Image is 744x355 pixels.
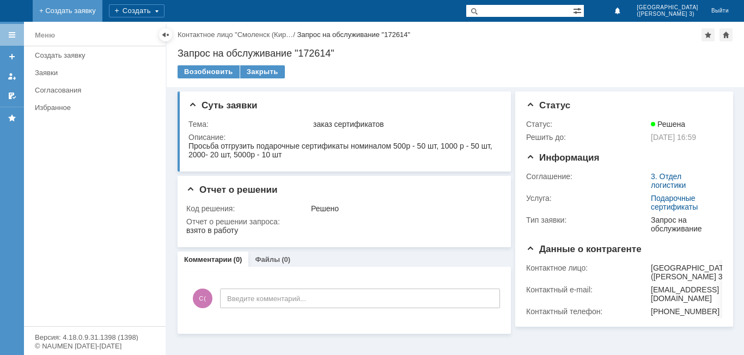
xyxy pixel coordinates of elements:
[35,334,155,341] div: Версия: 4.18.0.9.31.1398 (1398)
[651,120,685,128] span: Решена
[159,28,172,41] div: Скрыть меню
[313,120,497,128] div: заказ сертификатов
[651,172,686,189] a: 3. Отдел логистики
[311,204,497,213] div: Решено
[234,255,242,264] div: (0)
[282,255,290,264] div: (0)
[31,82,163,99] a: Согласования
[184,255,232,264] a: Комментарии
[526,244,642,254] span: Данные о контрагенте
[651,264,730,281] div: [GEOGRAPHIC_DATA] ([PERSON_NAME] 3)
[526,307,649,316] div: Контактный телефон:
[573,5,584,15] span: Расширенный поиск
[178,48,733,59] div: Запрос на обслуживание "172614"
[186,204,309,213] div: Код решения:
[702,28,715,41] div: Добавить в избранное
[35,69,159,77] div: Заявки
[526,264,649,272] div: Контактное лицо:
[651,133,696,142] span: [DATE] 16:59
[186,185,277,195] span: Отчет о решении
[651,285,730,303] div: [EMAIL_ADDRESS][DOMAIN_NAME]
[526,120,649,128] div: Статус:
[3,87,21,105] a: Мои согласования
[637,4,698,11] span: [GEOGRAPHIC_DATA]
[651,194,698,211] a: Подарочные сертификаты
[178,30,297,39] div: /
[637,11,698,17] span: ([PERSON_NAME] 3)
[526,133,649,142] div: Решить до:
[31,64,163,81] a: Заявки
[526,285,649,294] div: Контактный e-mail:
[719,28,733,41] div: Сделать домашней страницей
[31,47,163,64] a: Создать заявку
[193,289,212,308] span: С(
[186,217,499,226] div: Отчет о решении запроса:
[255,255,280,264] a: Файлы
[35,51,159,59] div: Создать заявку
[188,133,499,142] div: Описание:
[188,100,257,111] span: Суть заявки
[3,48,21,65] a: Создать заявку
[35,86,159,94] div: Согласования
[526,194,649,203] div: Услуга:
[188,120,311,128] div: Тема:
[35,342,155,350] div: © NAUMEN [DATE]-[DATE]
[35,103,147,112] div: Избранное
[526,172,649,181] div: Соглашение:
[3,68,21,85] a: Мои заявки
[297,30,410,39] div: Запрос на обслуживание "172614"
[526,100,570,111] span: Статус
[178,30,293,39] a: Контактное лицо "Смоленск (Кир…
[109,4,164,17] div: Создать
[651,307,730,316] div: [PHONE_NUMBER]
[526,216,649,224] div: Тип заявки:
[651,216,718,233] div: Запрос на обслуживание
[35,29,55,42] div: Меню
[526,152,599,163] span: Информация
